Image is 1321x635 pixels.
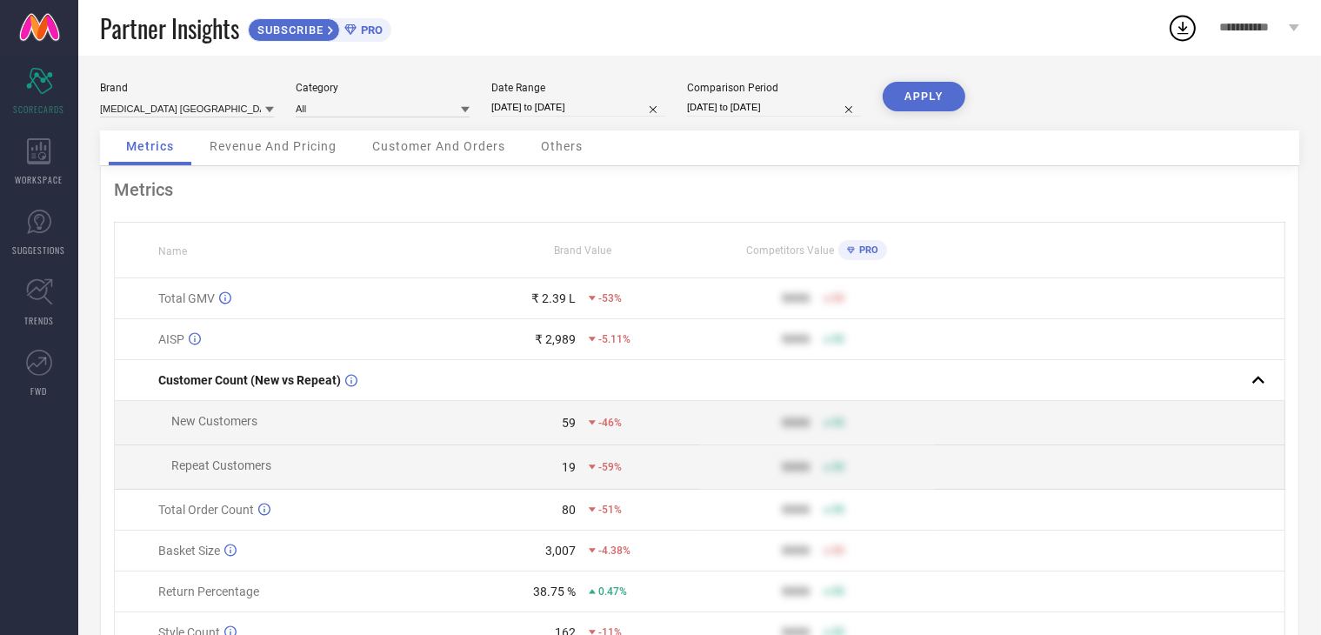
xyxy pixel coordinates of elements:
span: PRO [855,244,878,256]
div: 9999 [783,585,811,598]
div: 9999 [783,503,811,517]
div: Category [296,82,470,94]
div: 59 [562,416,576,430]
span: -5.11% [598,333,630,345]
div: 9999 [783,291,811,305]
input: Select date range [491,98,665,117]
span: Basket Size [158,544,220,558]
span: -46% [598,417,622,429]
span: SUGGESTIONS [13,244,66,257]
div: 9999 [783,416,811,430]
span: Name [158,245,187,257]
a: SUBSCRIBEPRO [248,14,391,42]
span: SCORECARDS [14,103,65,116]
span: New Customers [171,414,257,428]
span: Repeat Customers [171,458,271,472]
div: 19 [562,460,576,474]
div: 9999 [783,544,811,558]
span: FWD [31,384,48,398]
span: 50 [833,504,845,516]
span: 50 [833,333,845,345]
span: Customer And Orders [372,139,505,153]
span: TRENDS [24,314,54,327]
div: 9999 [783,332,811,346]
span: -59% [598,461,622,473]
div: 38.75 % [533,585,576,598]
span: 50 [833,417,845,429]
span: Revenue And Pricing [210,139,337,153]
span: Competitors Value [746,244,834,257]
div: 9999 [783,460,811,474]
span: Others [541,139,583,153]
span: Return Percentage [158,585,259,598]
span: Metrics [126,139,174,153]
span: SUBSCRIBE [249,23,328,37]
div: 80 [562,503,576,517]
span: 50 [833,461,845,473]
div: ₹ 2,989 [535,332,576,346]
span: Total Order Count [158,503,254,517]
div: ₹ 2.39 L [531,291,576,305]
span: Total GMV [158,291,215,305]
span: PRO [357,23,383,37]
span: WORKSPACE [16,173,63,186]
button: APPLY [883,82,965,111]
input: Select comparison period [687,98,861,117]
span: AISP [158,332,184,346]
span: Brand Value [554,244,611,257]
span: Partner Insights [100,10,239,46]
span: 0.47% [598,585,627,598]
div: 3,007 [545,544,576,558]
div: Comparison Period [687,82,861,94]
span: Customer Count (New vs Repeat) [158,373,341,387]
span: 50 [833,292,845,304]
span: 50 [833,545,845,557]
div: Brand [100,82,274,94]
div: Metrics [114,179,1285,200]
span: -51% [598,504,622,516]
div: Open download list [1167,12,1198,43]
span: 50 [833,585,845,598]
span: -4.38% [598,545,630,557]
span: -53% [598,292,622,304]
div: Date Range [491,82,665,94]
